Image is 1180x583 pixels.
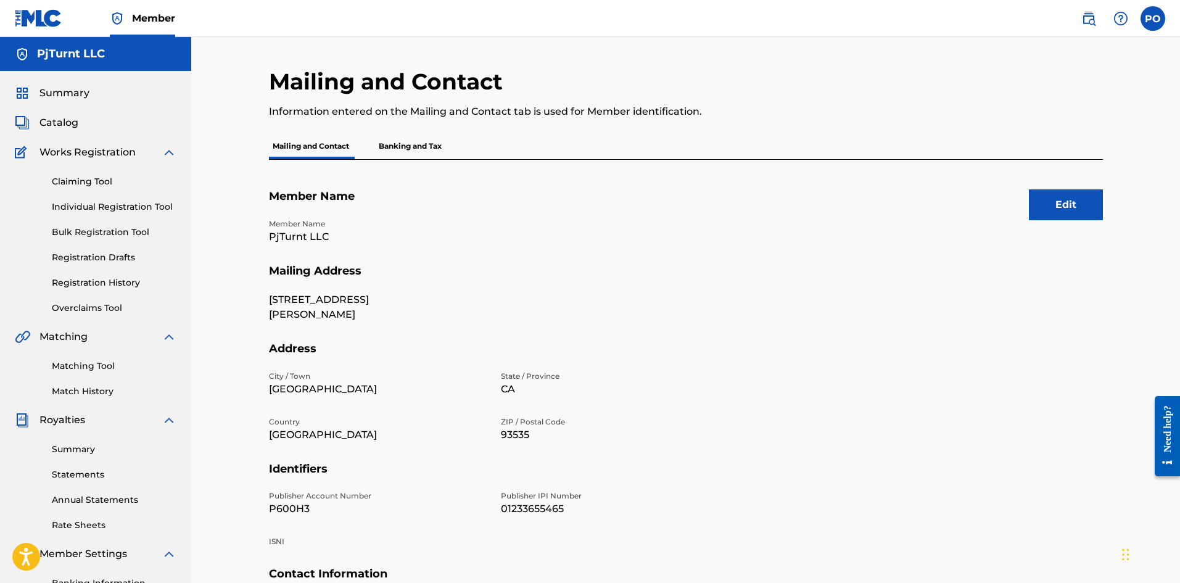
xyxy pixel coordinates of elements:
img: Matching [15,329,30,344]
a: Matching Tool [52,360,176,373]
a: SummarySummary [15,86,89,101]
a: Annual Statements [52,494,176,507]
p: Banking and Tax [375,133,445,159]
p: Publisher IPI Number [501,490,718,502]
p: [PERSON_NAME] [269,307,486,322]
span: Matching [39,329,88,344]
img: Summary [15,86,30,101]
p: [GEOGRAPHIC_DATA] [269,382,486,397]
a: Rate Sheets [52,519,176,532]
p: [GEOGRAPHIC_DATA] [269,428,486,442]
p: 93535 [501,428,718,442]
a: Registration History [52,276,176,289]
p: ISNI [269,536,486,547]
p: P600H3 [269,502,486,516]
h5: PjTurnt LLC [37,47,105,61]
img: Member Settings [15,547,30,561]
div: User Menu [1141,6,1165,31]
img: expand [162,145,176,160]
span: Works Registration [39,145,136,160]
div: Drag [1122,536,1129,573]
button: Edit [1029,189,1103,220]
h5: Identifiers [269,462,1103,491]
span: Member [132,11,175,25]
img: expand [162,547,176,561]
img: expand [162,413,176,428]
a: Match History [52,385,176,398]
p: Information entered on the Mailing and Contact tab is used for Member identification. [269,104,911,119]
a: Individual Registration Tool [52,201,176,213]
div: Help [1108,6,1133,31]
a: Public Search [1076,6,1101,31]
p: City / Town [269,371,486,382]
a: Registration Drafts [52,251,176,264]
a: Statements [52,468,176,481]
p: PjTurnt LLC [269,229,486,244]
p: Member Name [269,218,486,229]
a: CatalogCatalog [15,115,78,130]
img: Works Registration [15,145,31,160]
h5: Member Name [269,189,1103,218]
h5: Address [269,342,1103,371]
p: [STREET_ADDRESS] [269,292,486,307]
img: MLC Logo [15,9,62,27]
a: Bulk Registration Tool [52,226,176,239]
img: expand [162,329,176,344]
a: Claiming Tool [52,175,176,188]
p: State / Province [501,371,718,382]
h5: Mailing Address [269,264,1103,293]
img: Top Rightsholder [110,11,125,26]
p: Publisher Account Number [269,490,486,502]
p: Mailing and Contact [269,133,353,159]
p: CA [501,382,718,397]
img: Catalog [15,115,30,130]
img: Accounts [15,47,30,62]
img: Royalties [15,413,30,428]
span: Royalties [39,413,85,428]
img: help [1113,11,1128,26]
span: Member Settings [39,547,127,561]
a: Summary [52,443,176,456]
span: Catalog [39,115,78,130]
span: Summary [39,86,89,101]
iframe: Chat Widget [1118,524,1180,583]
p: ZIP / Postal Code [501,416,718,428]
a: Overclaims Tool [52,302,176,315]
iframe: Resource Center [1145,387,1180,486]
img: search [1081,11,1096,26]
p: 01233655465 [501,502,718,516]
h2: Mailing and Contact [269,68,509,96]
p: Country [269,416,486,428]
